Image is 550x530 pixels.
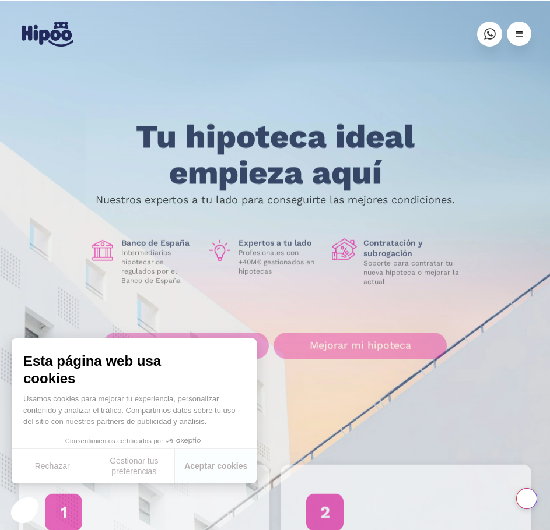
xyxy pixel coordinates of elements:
p: Profesionales con +40M€ gestionados en hipotecas [239,248,323,276]
h1: Expertos a tu lado [239,238,323,248]
p: Nuestros expertos a tu lado para conseguirte las mejores condiciones. [96,195,455,204]
a: home [19,17,76,51]
a: Buscar nueva hipoteca [103,332,269,359]
div: menu [507,22,531,46]
h1: Tu hipoteca ideal empieza aquí [87,119,463,191]
h1: Contratación y subrogación [363,238,460,259]
p: Soporte para contratar tu nueva hipoteca o mejorar la actual [363,259,460,287]
h1: Banco de España [121,238,198,248]
p: Intermediarios hipotecarios regulados por el Banco de España [121,248,198,285]
a: Mejorar mi hipoteca [274,332,447,359]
